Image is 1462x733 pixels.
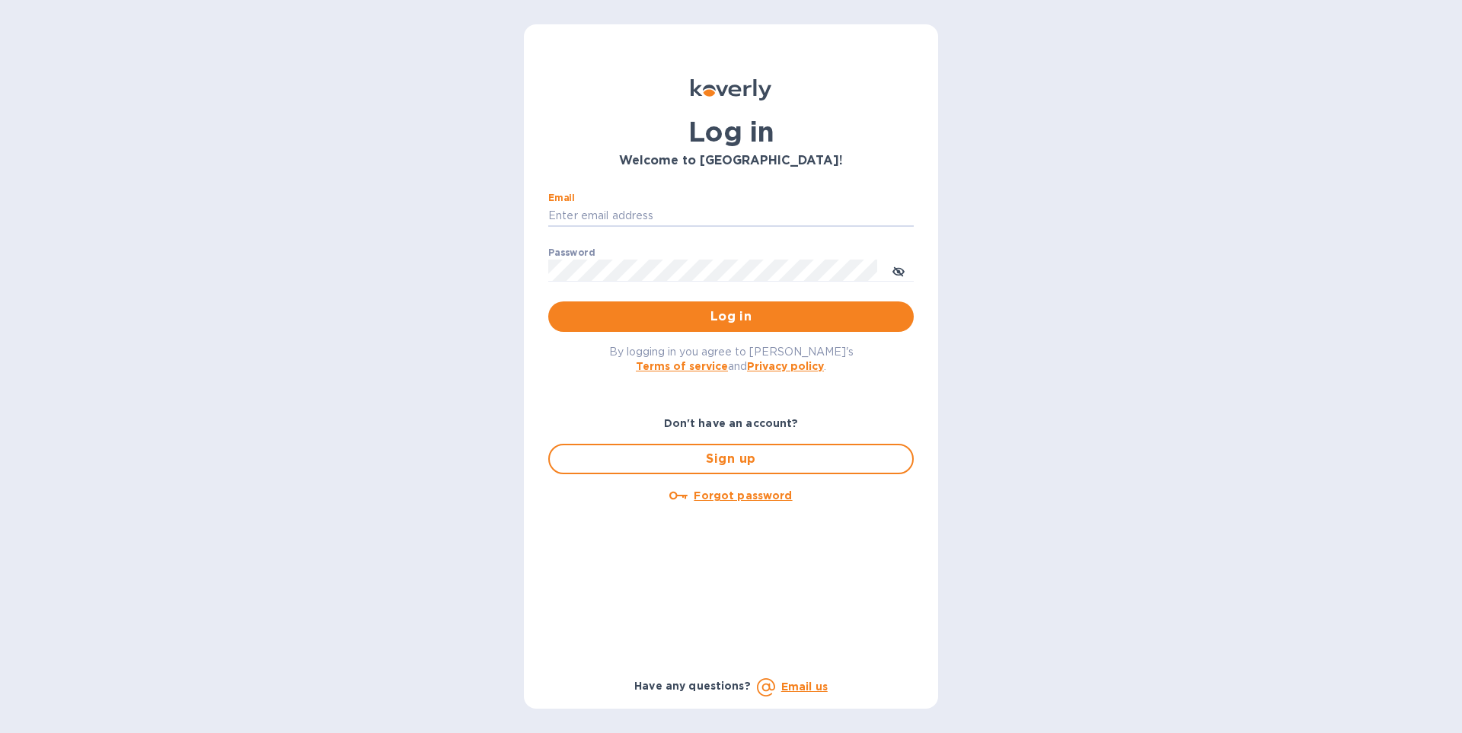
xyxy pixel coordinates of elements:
[548,205,914,228] input: Enter email address
[634,680,751,692] b: Have any questions?
[664,417,799,429] b: Don't have an account?
[883,255,914,285] button: toggle password visibility
[548,248,595,257] label: Password
[691,79,771,100] img: Koverly
[560,308,902,326] span: Log in
[562,450,900,468] span: Sign up
[548,444,914,474] button: Sign up
[548,154,914,168] h3: Welcome to [GEOGRAPHIC_DATA]!
[548,116,914,148] h1: Log in
[781,680,828,693] a: Email us
[694,489,792,502] u: Forgot password
[548,301,914,332] button: Log in
[609,346,854,372] span: By logging in you agree to [PERSON_NAME]'s and .
[747,360,824,372] a: Privacy policy
[548,193,575,202] label: Email
[636,360,728,372] a: Terms of service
